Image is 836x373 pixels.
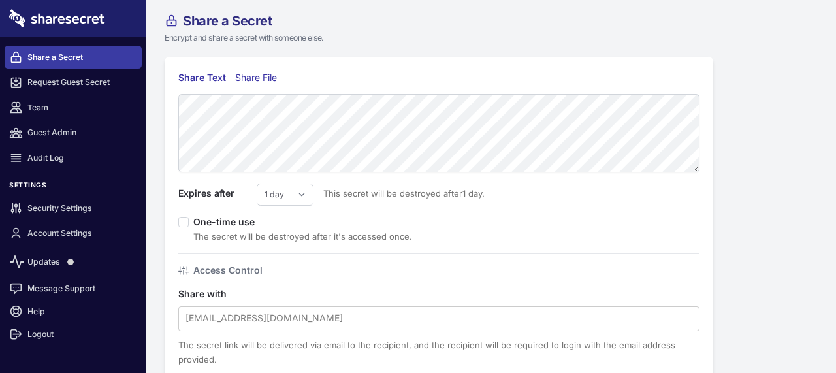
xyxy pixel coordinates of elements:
p: Encrypt and share a secret with someone else. [165,32,786,44]
a: Logout [5,323,142,346]
label: Share with [178,287,257,301]
span: The secret link will be delivered via email to the recipient, and the recipient will be required ... [178,340,675,365]
div: Share File [235,71,283,85]
a: Guest Admin [5,122,142,144]
div: Share Text [178,71,226,85]
h4: Access Control [193,263,263,278]
div: The secret will be destroyed after it's accessed once. [193,229,412,244]
a: Updates [5,247,142,277]
a: Team [5,96,142,119]
a: Message Support [5,277,142,300]
label: One-time use [193,216,265,227]
a: Audit Log [5,146,142,169]
h3: Settings [5,181,142,195]
a: Request Guest Secret [5,71,142,94]
label: Expires after [178,186,257,201]
a: Help [5,300,142,323]
span: Share a Secret [183,14,272,27]
a: Share a Secret [5,46,142,69]
a: Account Settings [5,222,142,245]
span: This secret will be destroyed after 1 day . [313,186,485,201]
a: Security Settings [5,197,142,219]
